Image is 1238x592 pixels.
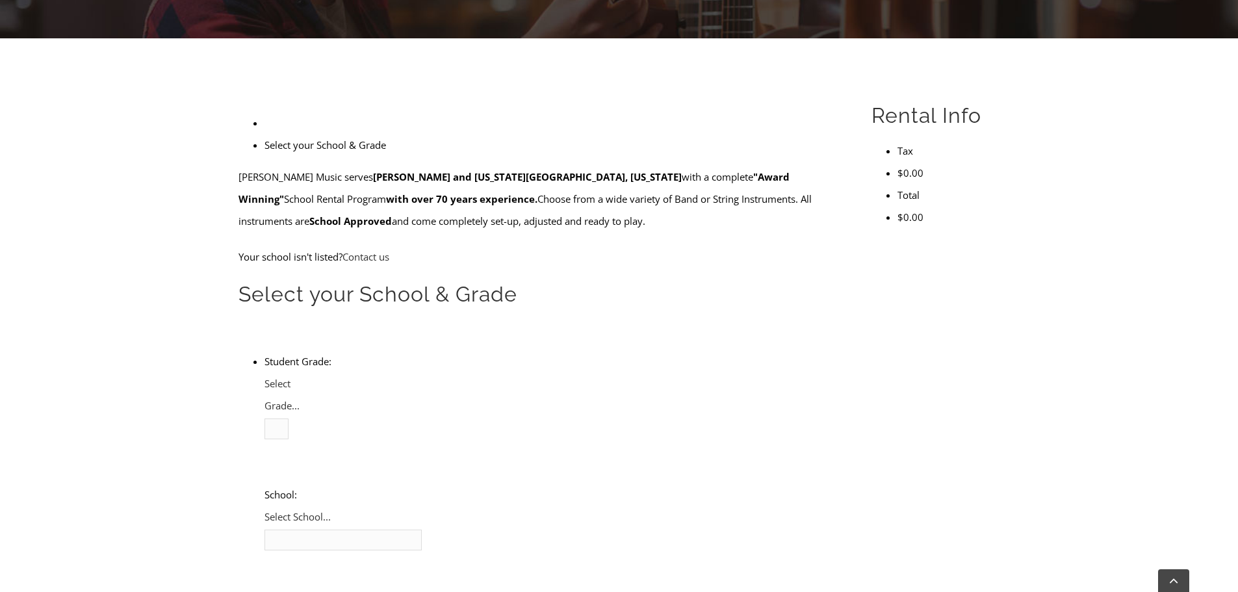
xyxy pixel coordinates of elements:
[264,134,841,156] li: Select your School & Grade
[897,162,999,184] li: $0.00
[309,214,392,227] strong: School Approved
[897,140,999,162] li: Tax
[871,102,999,129] h2: Rental Info
[239,166,841,232] p: [PERSON_NAME] Music serves with a complete School Rental Program Choose from a wide variety of Ba...
[386,192,537,205] strong: with over 70 years experience.
[264,510,331,523] span: Select School...
[264,377,300,412] span: Select Grade...
[897,184,999,206] li: Total
[239,246,841,268] p: Your school isn't listed?
[897,206,999,228] li: $0.00
[264,488,297,501] label: School:
[342,250,389,263] a: Contact us
[264,355,331,368] label: Student Grade:
[239,281,841,308] h2: Select your School & Grade
[373,170,682,183] strong: [PERSON_NAME] and [US_STATE][GEOGRAPHIC_DATA], [US_STATE]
